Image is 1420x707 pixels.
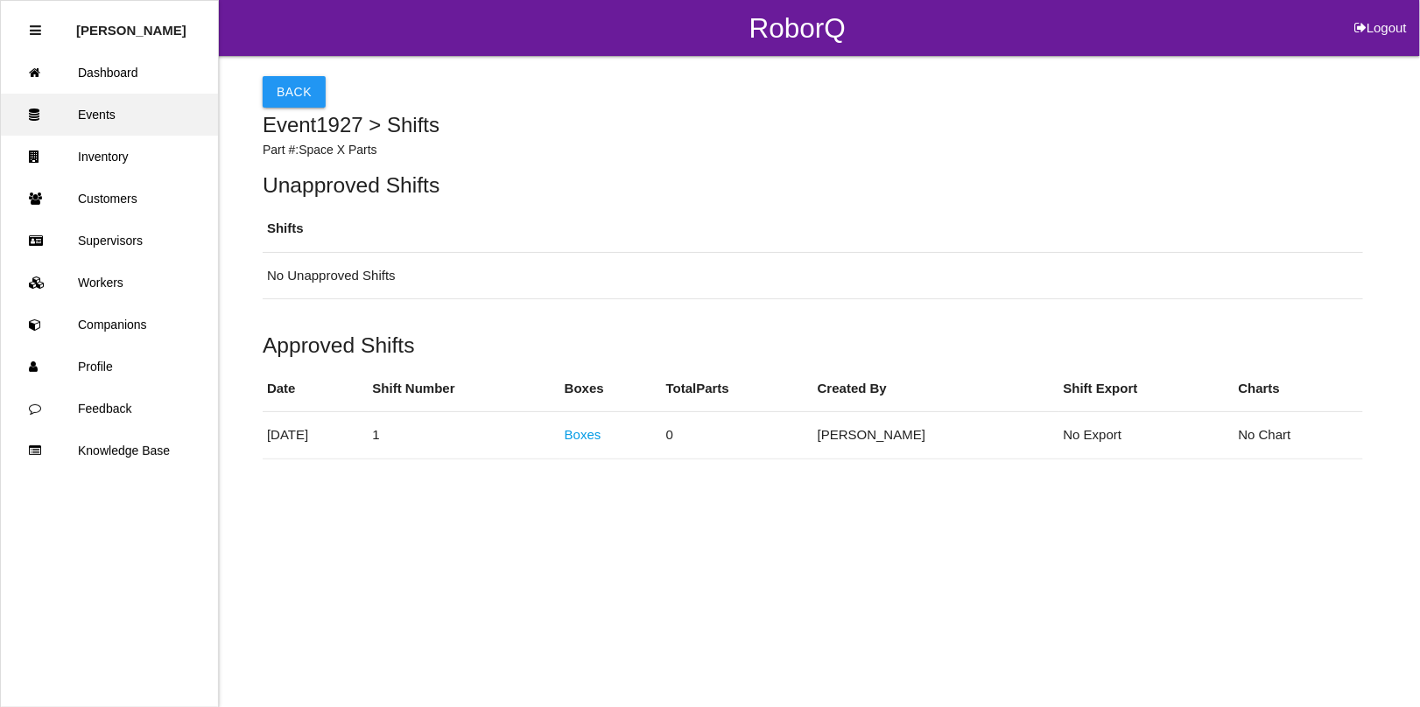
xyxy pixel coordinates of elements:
[560,366,662,412] th: Boxes
[1059,412,1234,459] td: No Export
[1,136,218,178] a: Inventory
[263,114,1363,136] h4: Event 1927 > Shifts
[813,366,1059,412] th: Created By
[1059,366,1234,412] th: Shift Export
[1,262,218,304] a: Workers
[263,366,369,412] th: Date
[369,412,560,459] td: 1
[263,141,1363,159] p: Part #: Space X Parts
[30,10,41,52] div: Close
[1234,412,1364,459] td: No Chart
[263,173,1363,197] h5: Unapproved Shifts
[1,178,218,220] a: Customers
[1234,366,1364,412] th: Charts
[1,430,218,472] a: Knowledge Base
[263,252,1363,299] td: No Unapproved Shifts
[369,366,560,412] th: Shift Number
[1,388,218,430] a: Feedback
[263,333,1363,357] h5: Approved Shifts
[565,427,601,442] a: Boxes
[1,94,218,136] a: Events
[1,52,218,94] a: Dashboard
[263,76,326,108] button: Back
[662,366,813,412] th: Total Parts
[1,346,218,388] a: Profile
[76,10,186,38] p: Rosie Blandino
[263,412,369,459] td: [DATE]
[263,206,1363,252] th: Shifts
[1,220,218,262] a: Supervisors
[1,304,218,346] a: Companions
[662,412,813,459] td: 0
[813,412,1059,459] td: [PERSON_NAME]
